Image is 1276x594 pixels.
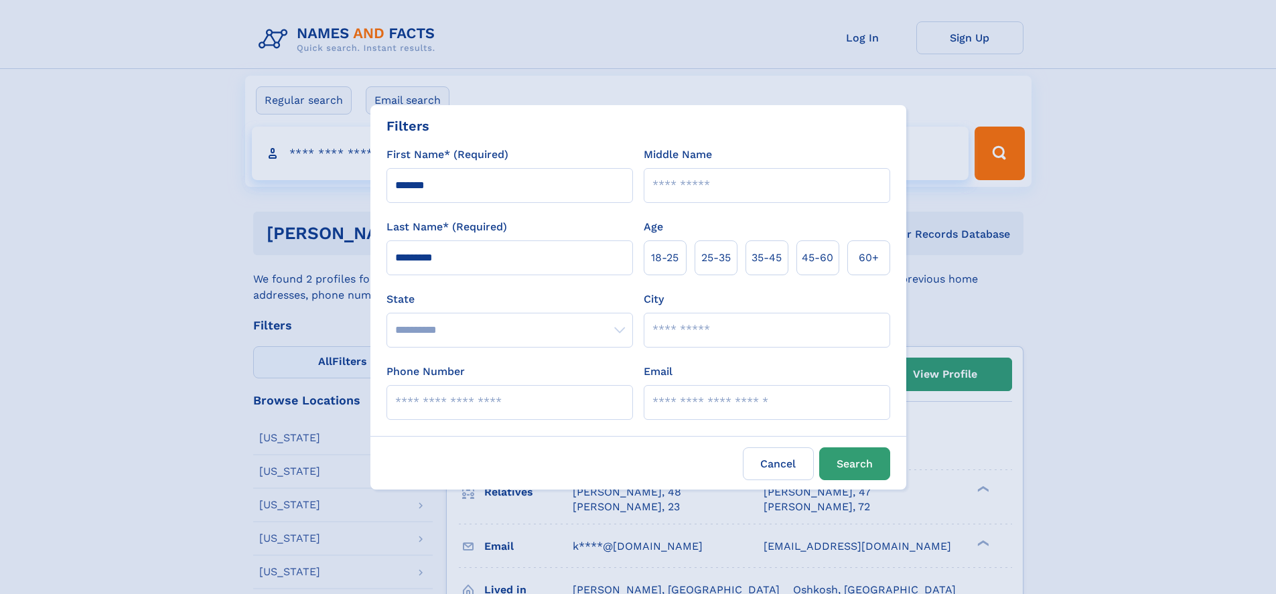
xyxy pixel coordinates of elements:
span: 35‑45 [752,250,782,266]
button: Search [819,447,890,480]
label: Cancel [743,447,814,480]
label: First Name* (Required) [386,147,508,163]
div: Filters [386,116,429,136]
label: Phone Number [386,364,465,380]
label: Email [644,364,672,380]
span: 45‑60 [802,250,833,266]
label: City [644,291,664,307]
label: Age [644,219,663,235]
label: Middle Name [644,147,712,163]
label: Last Name* (Required) [386,219,507,235]
span: 18‑25 [651,250,679,266]
span: 60+ [859,250,879,266]
span: 25‑35 [701,250,731,266]
label: State [386,291,633,307]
